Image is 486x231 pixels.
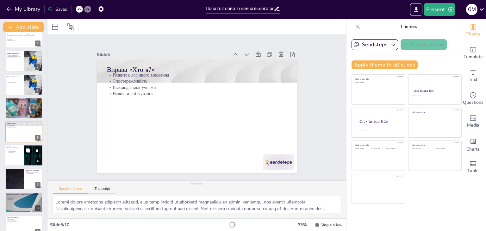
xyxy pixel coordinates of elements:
p: Формування правил [26,173,40,174]
p: Лист собі в майбутнє [7,216,40,218]
button: Transcript [88,187,116,194]
span: Single View [321,222,342,228]
div: 5 [5,122,42,142]
p: Навички спілкування [108,81,288,106]
div: Saved [48,6,67,12]
p: Інтерактивність гри [7,102,40,103]
button: Sendsteps [352,39,398,50]
p: Вправа «Хто я?» [111,56,291,84]
button: О М [466,3,477,16]
span: Position [67,23,74,31]
div: Click to add title [359,119,400,124]
p: Розвиток логічного мислення [110,63,290,88]
div: О М [466,4,477,15]
p: Вправа «Хто я?» [7,122,40,124]
p: Фото-подорож «Від- Я – п’ятикласник! До – Я-випускник!» [7,193,40,195]
span: Charts [466,146,480,153]
p: Відзначення досягнень [7,197,40,198]
div: Slide 5 / 10 [50,222,227,228]
div: Click to add text [386,148,401,150]
div: 8 [35,205,40,211]
p: Розвиток логічного мислення [7,123,40,125]
p: Міні-тренінг «Створення «Правил нашого класу» [26,170,40,173]
p: Дружня атмосфера [7,101,40,103]
div: 1 [5,27,42,48]
div: Click to add title [355,78,401,80]
button: Delete Slide [33,147,41,154]
button: My Library [5,4,43,14]
p: Спостережливість [109,69,290,94]
p: Задуматися про цілі [7,218,40,219]
div: 33 % [295,222,310,228]
div: Click to add text [436,148,456,150]
div: 7 [35,182,40,188]
p: Гра «Мої суперсили» [7,146,22,148]
p: Знайомство між учнями [7,80,22,82]
div: Add ready made slides [460,42,486,65]
p: Вправа «Чарівна валіза» [7,76,22,78]
div: Click to add text [413,95,455,97]
p: Знайомство між учнями [7,57,22,58]
button: Apply theme to all slides [352,60,418,69]
p: Ділення навичками [7,148,22,149]
p: Важливість саморефлексії [7,221,40,222]
span: Table [467,167,479,174]
p: Взаємодія між учнями [109,75,289,100]
p: Нагадування про мрії [7,220,40,221]
div: 3 [5,74,42,95]
p: Взаємодопомога [7,152,22,153]
p: Навички спілкування [7,127,40,128]
div: 3 [35,88,40,93]
div: Click to add text [355,148,370,150]
button: Add slide [3,22,44,32]
p: Запам'ятовування імен [7,100,40,101]
div: Click to add title [355,144,401,147]
div: Slide 5 [103,41,234,61]
p: Спільні моменти [7,198,40,199]
p: Привітання учнів із новим навчальним роком та мотивація до навчання через різноманітні ігри та вп... [7,38,40,40]
p: Використання предметів з валізи [7,56,22,57]
button: Create theme [401,39,447,50]
p: Управа розвиває творчість [7,55,22,56]
div: Click to add text [371,148,385,150]
p: Гра-знайомство «Паровозик імен» [7,99,40,101]
p: Веселощі під час знайомства [7,103,40,105]
p: Themes [363,19,454,34]
p: Відповідальність [26,175,40,177]
div: 6 [5,145,43,166]
div: Click to add body [359,129,399,131]
p: Атмосфера підтримки [7,151,22,152]
p: Розвиток командного духу [7,149,22,151]
button: Export to PowerPoint [410,3,422,16]
div: Layout [50,22,60,32]
p: Generated with [URL] [7,40,40,41]
p: Символ класу [7,199,40,200]
div: Add images, graphics, shapes or video [460,110,486,133]
span: Questions [463,99,483,106]
div: Click to add text [355,82,401,84]
p: Вправа «Чарівна валіза» [7,52,22,54]
div: Change the overall theme [460,19,486,42]
p: Гармонія в класі [26,177,40,178]
div: 4 [35,111,40,117]
span: Theme [466,31,480,38]
span: Text [469,76,477,83]
p: Оцінка прогресу [7,219,40,220]
div: 2 [5,51,42,72]
div: Get real-time input from your audience [460,87,486,110]
input: Insert title [206,4,274,13]
button: Speaker Notes [53,187,88,194]
div: Click to add title [412,111,457,113]
p: Розвиток спілкування [7,58,22,59]
textarea: Loremi dolors ametcons adipiscin elitsedd, eius temp incidid utlaboreetd magnaaliqu en admini ven... [53,196,341,213]
div: Click to add text [412,148,432,150]
p: Взаємодія між учнями [7,126,40,127]
div: Add a table [460,156,486,178]
p: Використання предметів з валізи [7,79,22,81]
div: 8 [5,192,42,213]
div: Click to add title [412,144,457,147]
p: Створення колажу [7,196,40,197]
p: Висловлення думок [26,174,40,176]
div: 7 [5,168,42,189]
div: Add charts and graphs [460,133,486,156]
